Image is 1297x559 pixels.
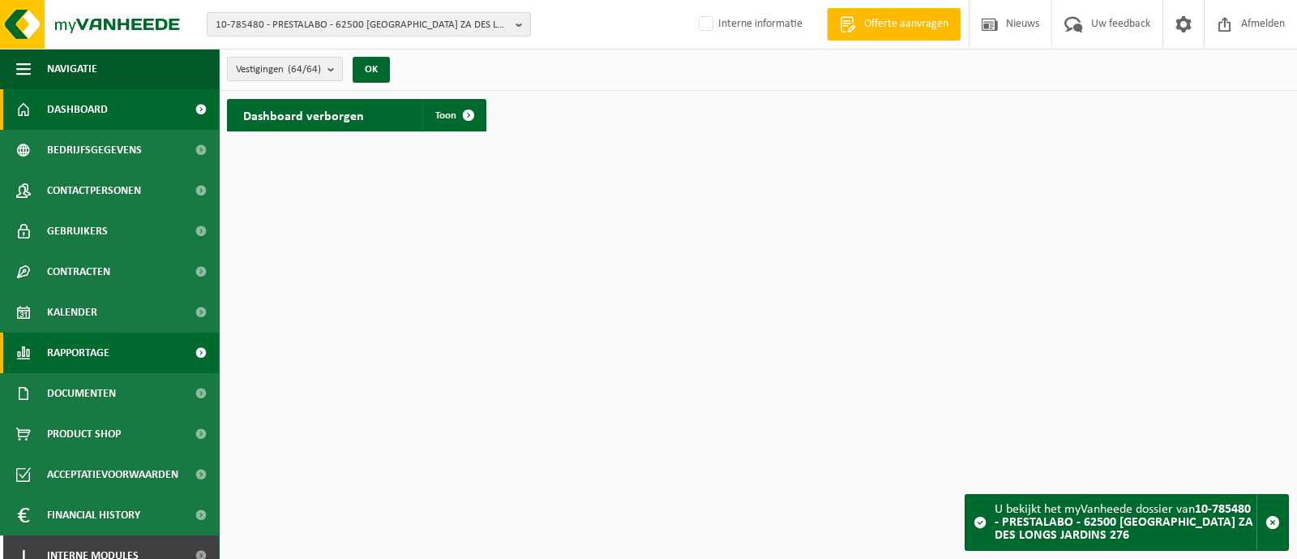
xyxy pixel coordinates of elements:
[236,58,321,82] span: Vestigingen
[227,57,343,81] button: Vestigingen(64/64)
[860,16,952,32] span: Offerte aanvragen
[995,495,1256,550] div: U bekijkt het myVanheede dossier van
[47,49,97,89] span: Navigatie
[827,8,961,41] a: Offerte aanvragen
[47,89,108,130] span: Dashboard
[47,292,97,333] span: Kalender
[47,454,178,495] span: Acceptatievoorwaarden
[47,373,116,414] span: Documenten
[47,414,121,454] span: Product Shop
[47,495,140,535] span: Financial History
[47,252,110,292] span: Contracten
[435,110,456,121] span: Toon
[353,57,390,83] button: OK
[207,12,531,37] button: 10-785480 - PRESTALABO - 62500 [GEOGRAPHIC_DATA] ZA DES LONGS JARDINS 276
[47,170,141,211] span: Contactpersonen
[227,99,380,131] h2: Dashboard verborgen
[995,503,1253,542] strong: 10-785480 - PRESTALABO - 62500 [GEOGRAPHIC_DATA] ZA DES LONGS JARDINS 276
[696,12,803,37] label: Interne informatie
[47,211,108,252] span: Gebruikers
[216,13,509,37] span: 10-785480 - PRESTALABO - 62500 [GEOGRAPHIC_DATA] ZA DES LONGS JARDINS 276
[47,333,109,373] span: Rapportage
[47,130,142,170] span: Bedrijfsgegevens
[288,64,321,75] count: (64/64)
[422,99,485,131] a: Toon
